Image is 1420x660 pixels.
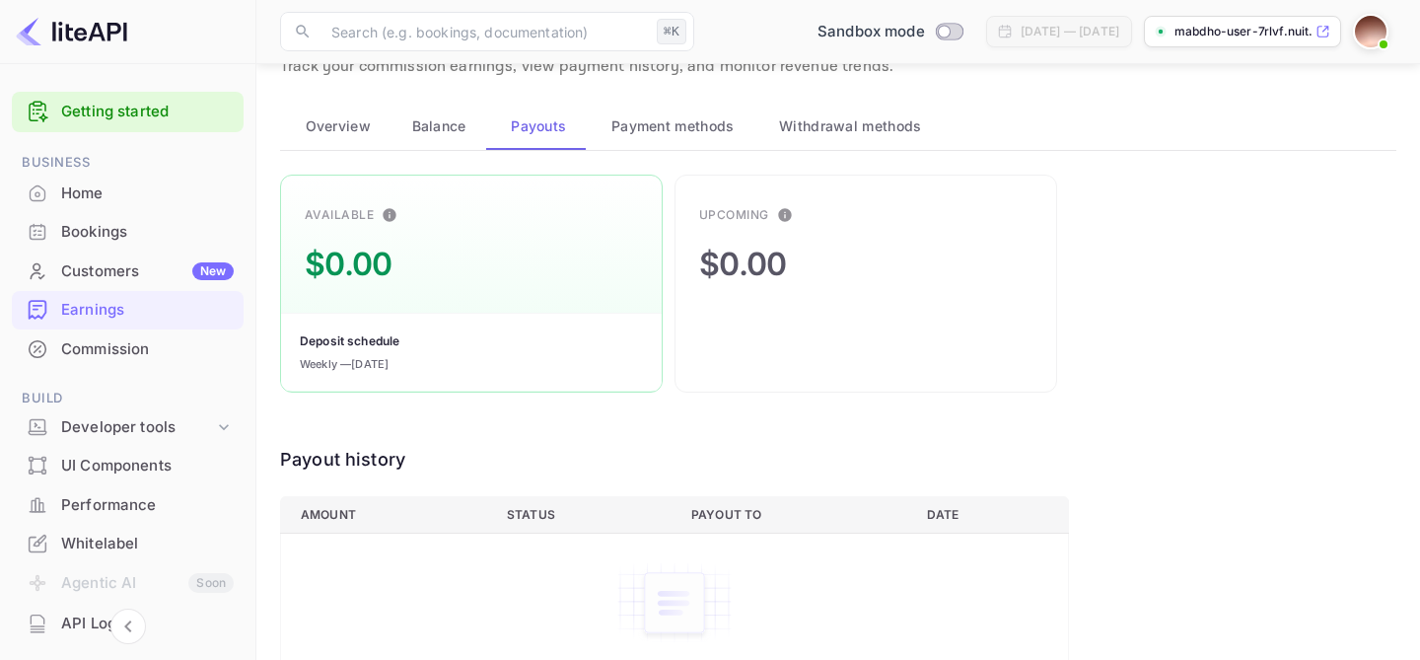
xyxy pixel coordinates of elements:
span: Overview [306,114,371,138]
th: Status [491,496,675,533]
span: Business [12,152,244,174]
div: Performance [61,494,234,517]
a: Getting started [61,101,234,123]
div: Earnings [61,299,234,322]
img: empty-state-table.svg [615,561,734,644]
div: scrollable auto tabs example [280,103,1396,150]
a: Home [12,175,244,211]
div: Deposit schedule [300,332,399,350]
a: Earnings [12,291,244,328]
th: Date [911,496,1069,533]
span: Payouts [511,114,566,138]
div: Getting started [12,92,244,132]
div: ⌘K [657,19,686,44]
div: Upcoming [699,206,769,224]
div: Payout history [280,446,1069,473]
input: Search (e.g. bookings, documentation) [319,12,649,51]
th: Payout to [675,496,911,533]
div: Available [305,206,374,224]
div: Earnings [12,291,244,330]
div: Whitelabel [61,533,234,555]
div: Bookings [61,221,234,244]
a: CustomersNew [12,253,244,289]
div: Performance [12,486,244,525]
div: [DATE] — [DATE] [1021,23,1119,40]
button: This is the amount of commission earned for bookings that have not been finalized. After guest ch... [769,199,801,231]
div: UI Components [61,455,234,477]
div: New [192,262,234,280]
div: Commission [12,330,244,369]
span: Sandbox mode [817,21,925,43]
div: Home [61,183,234,205]
a: UI Components [12,447,244,483]
button: This is the amount of confirmed commission that will be paid to you on the next scheduled deposit [374,199,405,231]
div: Customers [61,260,234,283]
p: mabdho-user-7rlvf.nuit... [1174,23,1312,40]
div: API Logs [61,613,234,635]
a: Performance [12,486,244,523]
a: Commission [12,330,244,367]
div: CustomersNew [12,253,244,291]
div: Developer tools [12,410,244,445]
a: Bookings [12,213,244,250]
button: Collapse navigation [110,609,146,644]
div: $0.00 [305,241,392,288]
div: Commission [61,338,234,361]
div: $0.00 [699,241,787,288]
div: Developer tools [61,416,214,439]
span: Payment methods [611,114,735,138]
div: Whitelabel [12,525,244,563]
div: API Logs [12,605,244,643]
div: UI Components [12,447,244,485]
span: Build [12,388,244,409]
div: Weekly — [DATE] [300,356,389,373]
th: Amount [281,496,492,533]
div: Home [12,175,244,213]
div: Bookings [12,213,244,252]
img: LiteAPI logo [16,16,127,47]
a: API Logs [12,605,244,641]
span: Withdrawal methods [779,114,921,138]
a: Whitelabel [12,525,244,561]
img: mabdho User [1355,16,1386,47]
div: Switch to Production mode [810,21,970,43]
span: Balance [412,114,466,138]
p: Track your commission earnings, view payment history, and monitor revenue trends. [280,55,1396,79]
